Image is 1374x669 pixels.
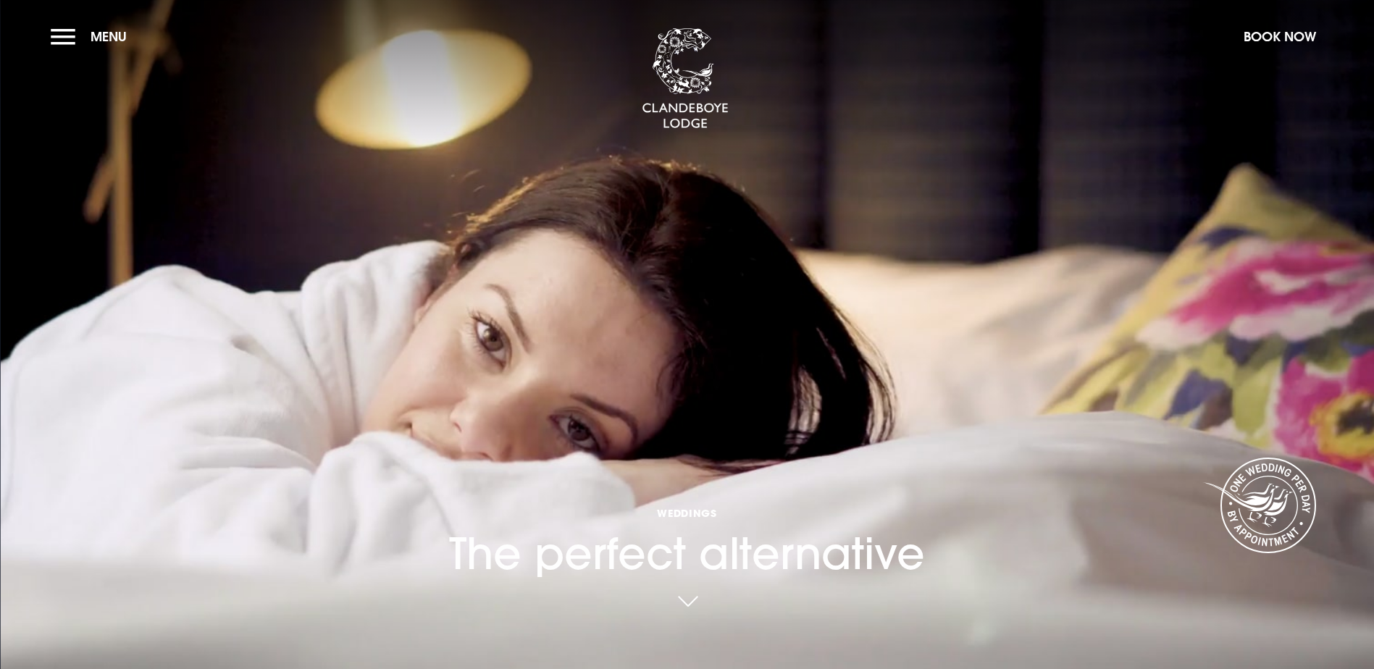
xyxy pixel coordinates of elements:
[91,28,127,45] span: Menu
[449,506,925,520] span: Weddings
[51,21,134,52] button: Menu
[449,424,925,579] h1: The perfect alternative
[642,28,729,130] img: Clandeboye Lodge
[1236,21,1323,52] button: Book Now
